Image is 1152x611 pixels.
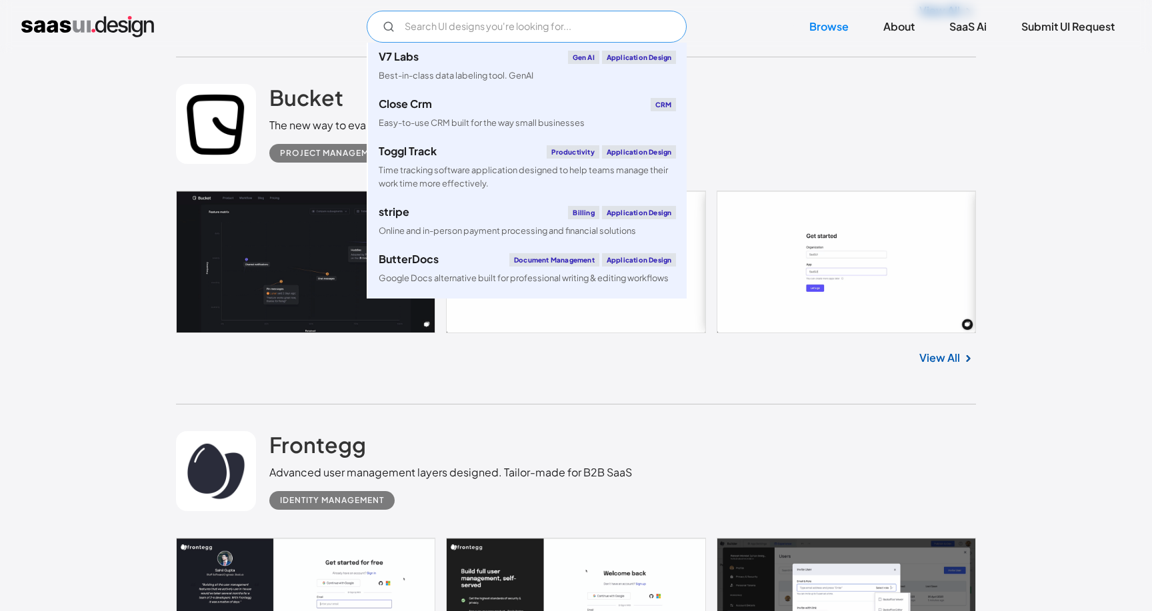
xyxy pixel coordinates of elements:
div: Application Design [602,206,677,219]
a: About [867,12,931,41]
a: V7 LabsGen AIApplication DesignBest-in-class data labeling tool. GenAI [368,43,687,90]
input: Search UI designs you're looking for... [367,11,687,43]
a: View All [919,350,960,366]
div: Document Management [509,253,599,267]
a: ButterDocsDocument ManagementApplication DesignGoogle Docs alternative built for professional wri... [368,245,687,293]
div: V7 Labs [379,51,419,62]
a: klaviyoEmail MarketingApplication DesignCreate personalised customer experiences across email, SM... [368,293,687,352]
div: Application Design [602,51,677,64]
div: Online and in-person payment processing and financial solutions [379,225,636,237]
div: ButterDocs [379,254,439,265]
a: home [21,16,154,37]
a: Bucket [269,84,343,117]
div: Best-in-class data labeling tool. GenAI [379,69,533,82]
div: stripe [379,207,409,217]
div: Application Design [602,253,677,267]
div: Productivity [547,145,599,159]
div: Application Design [602,145,677,159]
h2: Bucket [269,84,343,111]
div: Gen AI [568,51,599,64]
h2: Frontegg [269,431,366,458]
div: CRM [651,98,677,111]
div: Close Crm [379,99,432,109]
a: Toggl TrackProductivityApplication DesignTime tracking software application designed to help team... [368,137,687,197]
a: Submit UI Request [1005,12,1131,41]
a: Frontegg [269,431,366,464]
div: Toggl Track [379,146,437,157]
div: Billing [568,206,599,219]
div: Easy-to-use CRM built for the way small businesses [379,117,585,129]
a: SaaS Ai [933,12,1003,41]
form: Email Form [367,11,687,43]
a: stripeBillingApplication DesignOnline and in-person payment processing and financial solutions [368,198,687,245]
div: The new way to evaluate features. Built for product teams in B2B SaaS [269,117,618,133]
div: Advanced user management layers designed. Tailor-made for B2B SaaS [269,464,632,480]
div: Project Management Software [280,145,437,161]
div: Time tracking software application designed to help teams manage their work time more effectively. [379,164,676,189]
div: Identity Management [280,492,384,508]
div: Google Docs alternative built for professional writing & editing workflows [379,272,669,285]
a: Close CrmCRMEasy-to-use CRM built for the way small businesses [368,90,687,137]
a: Browse [793,12,865,41]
